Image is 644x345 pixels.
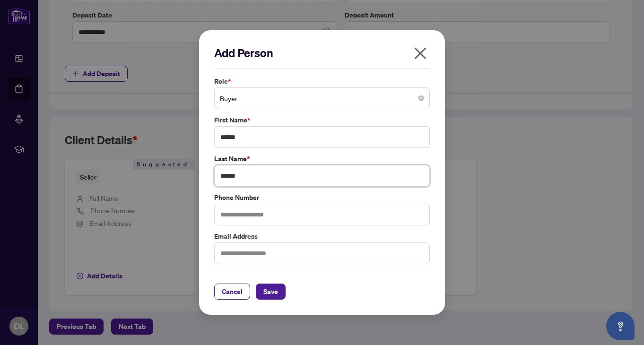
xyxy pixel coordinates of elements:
[263,284,278,299] span: Save
[413,46,428,61] span: close
[214,115,430,125] label: First Name
[214,284,250,300] button: Cancel
[418,95,424,101] span: close-circle
[256,284,286,300] button: Save
[214,154,430,164] label: Last Name
[214,231,430,241] label: Email Address
[222,284,243,299] span: Cancel
[214,45,430,60] h2: Add Person
[606,312,635,340] button: Open asap
[214,76,430,86] label: Role
[214,192,430,203] label: Phone Number
[220,89,424,107] span: Buyer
